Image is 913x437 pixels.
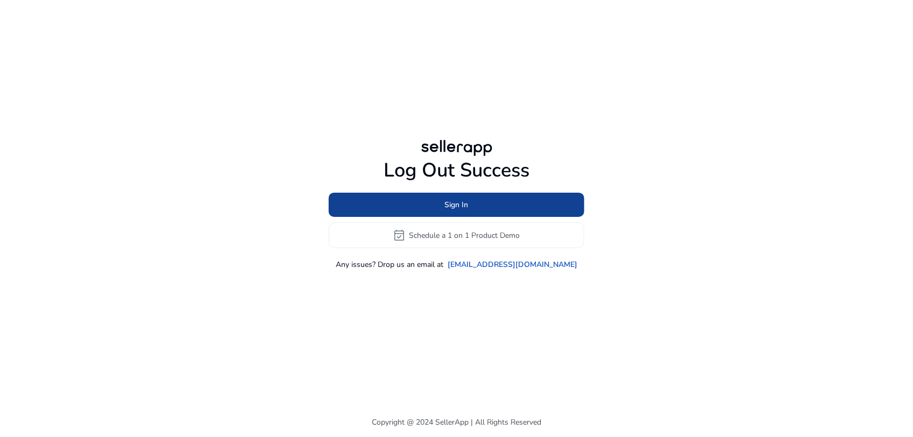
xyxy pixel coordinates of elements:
[336,259,443,270] p: Any issues? Drop us an email at
[448,259,577,270] a: [EMAIL_ADDRESS][DOMAIN_NAME]
[329,159,584,182] h1: Log Out Success
[445,199,469,210] span: Sign In
[329,193,584,217] button: Sign In
[393,229,406,242] span: event_available
[329,222,584,248] button: event_availableSchedule a 1 on 1 Product Demo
